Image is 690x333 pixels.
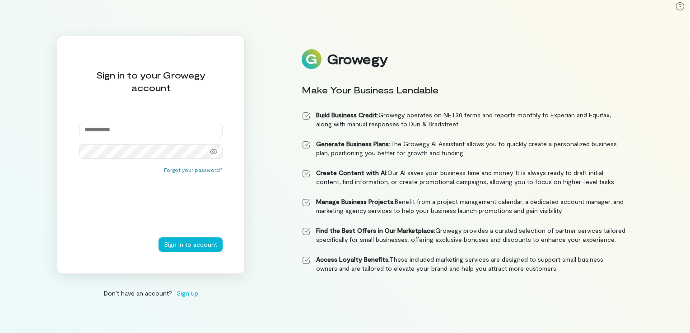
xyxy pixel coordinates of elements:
[302,139,626,157] li: The Growegy AI Assistant allows you to quickly create a personalized business plan, positioning y...
[302,111,626,129] li: Growegy operates on NET30 terms and reports monthly to Experian and Equifax, along with manual re...
[327,51,387,67] div: Growegy
[302,49,322,69] img: Logo
[302,168,626,186] li: Our AI saves your business time and money. It is always ready to draft initial content, find info...
[316,227,435,234] strong: Find the Best Offers in Our Marketplace:
[57,288,245,298] div: Don’t have an account?
[302,83,626,96] div: Make Your Business Lendable
[316,169,387,176] strong: Create Content with AI:
[302,255,626,273] li: These included marketing services are designed to support small business owners and are tailored ...
[159,237,223,252] button: Sign in to account
[177,288,198,298] span: Sign up
[79,69,223,94] div: Sign in to your Growegy account
[316,140,390,148] strong: Generate Business Plans:
[302,226,626,244] li: Growegy provides a curated selection of partner services tailored specifically for small business...
[302,197,626,215] li: Benefit from a project management calendar, a dedicated account manager, and marketing agency ser...
[316,255,390,263] strong: Access Loyalty Benefits:
[164,166,223,173] button: Forgot your password?
[316,198,395,205] strong: Manage Business Projects:
[316,111,378,119] strong: Build Business Credit:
